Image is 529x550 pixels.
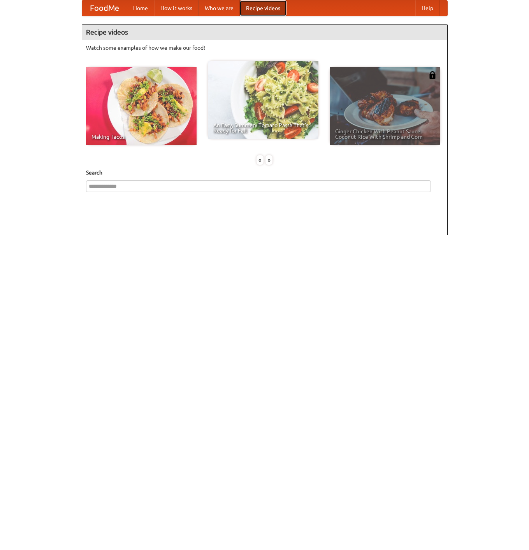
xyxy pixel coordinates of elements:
a: FoodMe [82,0,127,16]
a: How it works [154,0,199,16]
a: Who we are [199,0,240,16]
a: Recipe videos [240,0,286,16]
a: Home [127,0,154,16]
img: 483408.png [429,71,436,79]
h4: Recipe videos [82,24,447,40]
a: An Easy, Summery Tomato Pasta That's Ready for Fall [208,61,318,139]
h5: Search [86,169,443,176]
a: Making Tacos [86,67,197,145]
span: Making Tacos [91,134,191,140]
a: Help [415,0,439,16]
div: « [257,155,264,165]
div: » [265,155,272,165]
p: Watch some examples of how we make our food! [86,44,443,52]
span: An Easy, Summery Tomato Pasta That's Ready for Fall [213,122,313,133]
